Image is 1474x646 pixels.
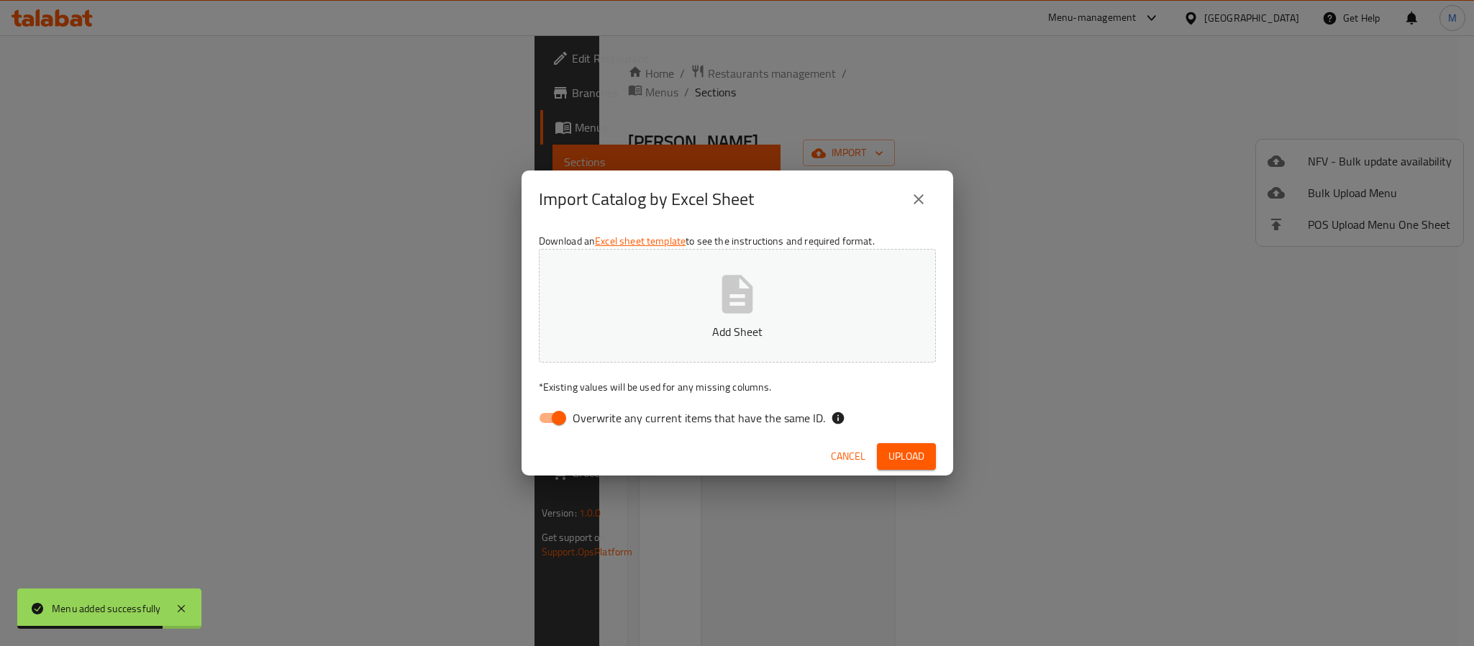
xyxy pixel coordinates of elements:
[595,232,686,250] a: Excel sheet template
[831,411,845,425] svg: If the overwrite option isn't selected, then the items that match an existing ID will be ignored ...
[539,249,936,363] button: Add Sheet
[877,443,936,470] button: Upload
[522,228,953,437] div: Download an to see the instructions and required format.
[901,182,936,217] button: close
[888,447,924,465] span: Upload
[539,380,936,394] p: Existing values will be used for any missing columns.
[831,447,865,465] span: Cancel
[52,601,161,617] div: Menu added successfully
[561,323,914,340] p: Add Sheet
[573,409,825,427] span: Overwrite any current items that have the same ID.
[539,188,754,211] h2: Import Catalog by Excel Sheet
[825,443,871,470] button: Cancel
